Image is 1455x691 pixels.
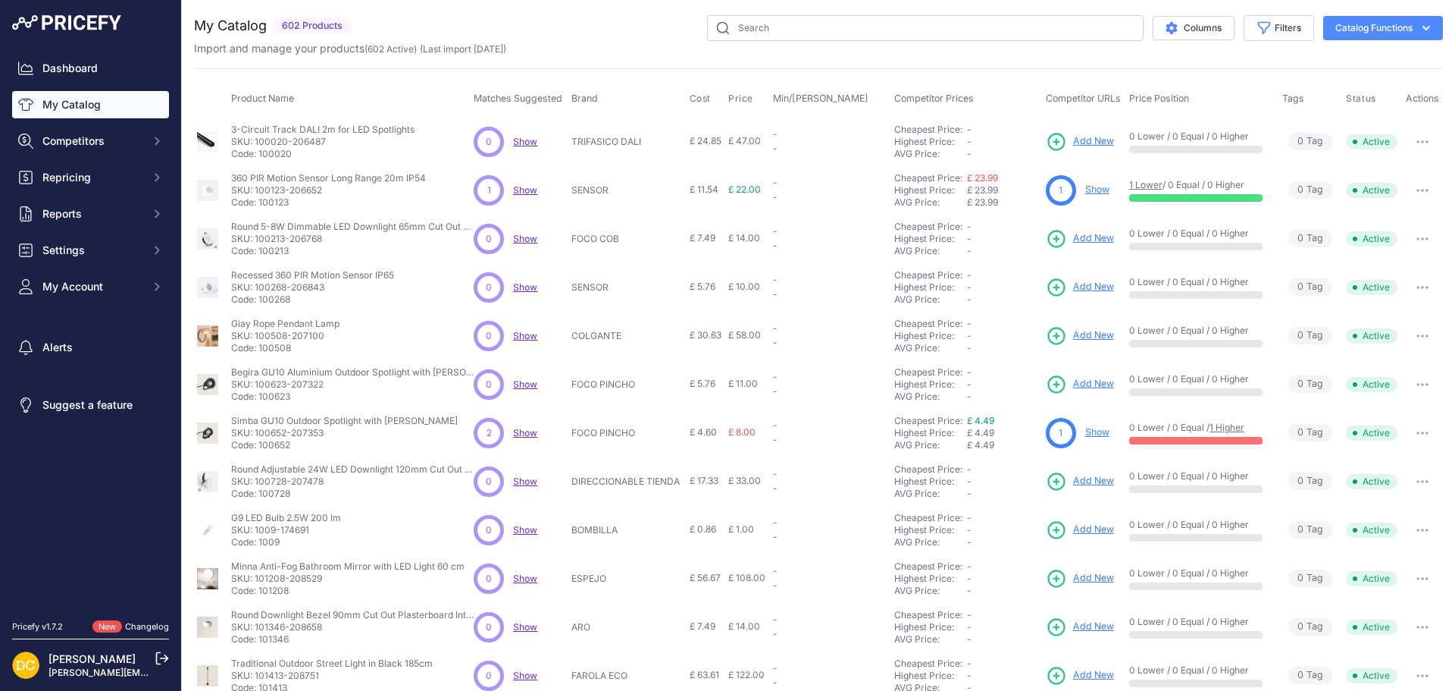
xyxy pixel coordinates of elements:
[513,524,537,536] span: Show
[1046,665,1114,686] a: Add New
[967,476,972,487] span: -
[231,512,341,524] p: G9 LED Bulb 2.5W 200 lm
[773,143,778,154] span: -
[48,667,282,678] a: [PERSON_NAME][EMAIL_ADDRESS][DOMAIN_NAME]
[967,330,972,341] span: -
[690,93,714,105] button: Cost
[894,366,962,378] a: Cheapest Price:
[894,318,962,329] a: Cheapest Price:
[773,93,868,104] span: Min/[PERSON_NAME]
[967,391,972,402] span: -
[513,378,537,390] a: Show
[1288,181,1332,199] span: Tag
[1406,93,1439,104] span: Actions
[231,561,465,573] p: Minna Anti-Fog Bathroom Mirror with LED Light 60 cm
[1046,325,1114,347] a: Add New
[231,196,426,209] p: Code: 100123
[486,135,492,149] span: 0
[690,184,718,195] span: £ 11.54
[894,415,962,426] a: Cheapest Price:
[231,378,474,391] p: SKU: 100623-207322
[967,427,994,438] span: £ 4.49
[1346,183,1397,198] span: Active
[571,184,683,196] p: SENSOR
[967,609,972,620] span: -
[1288,375,1332,393] span: Tag
[894,233,967,245] div: Highest Price:
[1346,231,1397,247] span: Active
[513,233,537,244] span: Show
[1346,377,1397,392] span: Active
[728,620,760,632] span: £ 14.00
[1288,278,1332,296] span: Tag
[728,426,756,438] span: £ 8.00
[513,136,537,147] a: Show
[1073,377,1114,391] span: Add New
[513,621,537,633] span: Show
[1346,93,1376,105] span: Status
[690,572,721,583] span: £ 56.67
[773,288,778,300] span: -
[231,294,394,306] p: Code: 100268
[486,281,492,294] span: 0
[231,184,426,196] p: SKU: 100123-206652
[967,172,998,184] a: £ 23.99
[728,281,760,292] span: £ 10.00
[231,318,339,330] p: Giay Rope Pendant Lamp
[773,177,778,188] span: -
[894,463,962,475] a: Cheapest Price:
[967,342,972,353] span: -
[1046,93,1121,104] span: Competitor URLs
[1346,571,1397,586] span: Active
[728,475,761,486] span: £ 33.00
[231,342,339,354] p: Code: 100508
[571,427,683,439] p: FOCO PINCHO
[571,93,598,104] span: Brand
[967,585,972,596] span: -
[1297,328,1303,343] span: 0
[894,439,967,451] div: AVG Price:
[12,334,169,361] a: Alerts
[571,476,683,488] p: DIRECCIONABLE TIENDA
[571,524,683,536] p: BOMBILLA
[1046,228,1114,250] a: Add New
[967,233,972,244] span: -
[368,43,414,55] a: 602 Active
[1073,668,1114,683] span: Add New
[513,573,537,584] span: Show
[231,281,394,294] p: SKU: 100268-206843
[1046,568,1114,589] a: Add New
[967,245,972,256] span: -
[773,322,778,334] span: -
[967,184,998,196] span: £ 23.99
[707,15,1144,41] input: Search
[1209,422,1244,433] a: 1 Higher
[1059,184,1062,197] span: 1
[967,124,972,135] span: -
[1129,373,1267,385] p: 0 Lower / 0 Equal / 0 Higher
[273,17,352,35] span: 602 Products
[1046,617,1114,638] a: Add New
[773,419,778,431] span: -
[12,237,169,264] button: Settings
[967,439,1040,451] div: £ 4.49
[773,337,778,348] span: -
[1297,523,1303,537] span: 0
[894,427,967,439] div: Highest Price:
[894,148,967,160] div: AVG Price:
[1073,280,1114,294] span: Add New
[1346,474,1397,489] span: Active
[571,136,683,148] p: TRIFASICO DALI
[1346,93,1379,105] button: Status
[1129,179,1267,191] p: / 0 Equal / 0 Higher
[773,517,778,528] span: -
[967,269,972,281] span: -
[690,523,716,535] span: £ 0.86
[690,232,715,243] span: £ 7.49
[231,269,394,281] p: Recessed 360 PIR Motion Sensor IP65
[513,330,537,341] a: Show
[894,391,967,403] div: AVG Price:
[571,281,683,294] p: SENSOR
[1073,134,1114,149] span: Add New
